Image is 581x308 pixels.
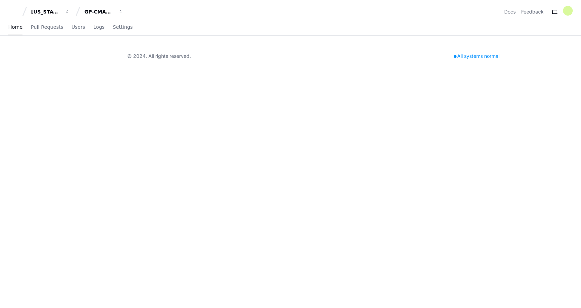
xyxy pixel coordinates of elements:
[450,51,504,61] div: All systems normal
[31,19,63,35] a: Pull Requests
[8,19,22,35] a: Home
[28,6,73,18] button: [US_STATE] Pacific
[127,53,191,60] div: © 2024. All rights reserved.
[31,8,61,15] div: [US_STATE] Pacific
[113,19,132,35] a: Settings
[93,19,104,35] a: Logs
[31,25,63,29] span: Pull Requests
[113,25,132,29] span: Settings
[8,25,22,29] span: Home
[521,8,544,15] button: Feedback
[504,8,516,15] a: Docs
[72,25,85,29] span: Users
[82,6,126,18] button: GP-CMAG-MP2
[93,25,104,29] span: Logs
[72,19,85,35] a: Users
[84,8,114,15] div: GP-CMAG-MP2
